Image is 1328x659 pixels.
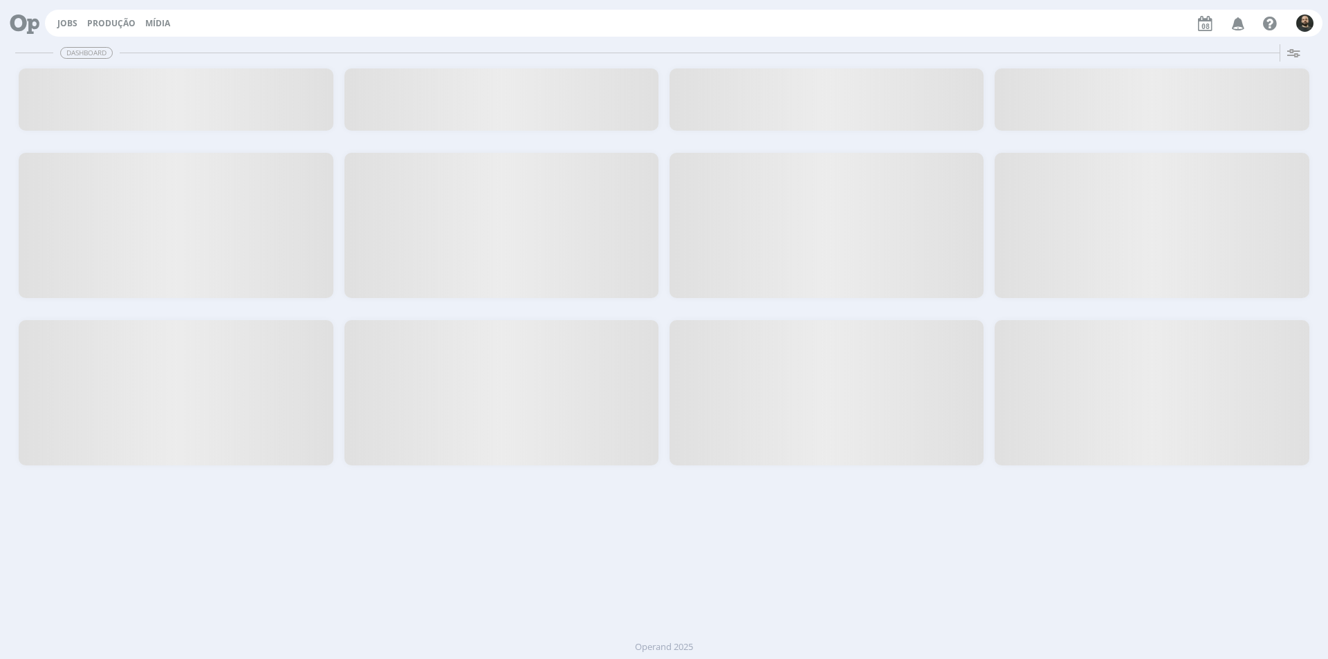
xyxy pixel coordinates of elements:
[1296,15,1313,32] img: P
[145,17,170,29] a: Mídia
[60,47,113,59] span: Dashboard
[57,17,77,29] a: Jobs
[83,18,140,29] button: Produção
[141,18,174,29] button: Mídia
[87,17,136,29] a: Produção
[53,18,82,29] button: Jobs
[1295,11,1314,35] button: P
